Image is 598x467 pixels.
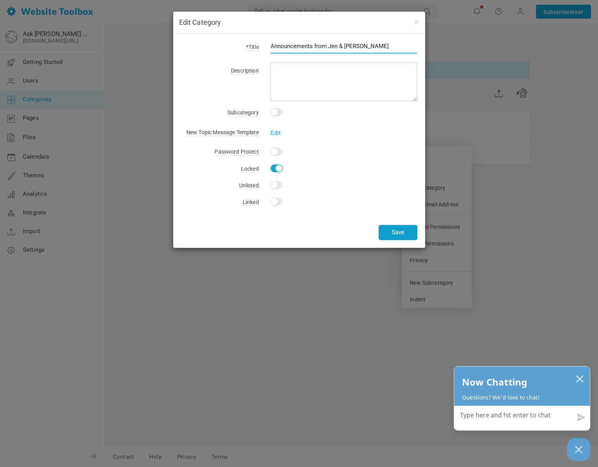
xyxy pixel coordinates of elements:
div: olark chatbox [454,366,590,431]
a: Edit [271,130,281,137]
button: Close Chatbox [567,438,590,461]
p: Questions? We'd love to chat! [462,394,582,401]
span: *Title [246,44,259,51]
span: Unlisted [239,182,259,189]
span: New Topic Message Template [186,129,259,136]
h4: Edit Category [179,17,419,28]
span: Password Protect [214,149,259,156]
span: Subcategory [227,109,259,116]
button: Send message [570,408,590,426]
button: close chatbox [574,373,586,384]
span: Locked [241,166,259,173]
span: Description [231,67,259,74]
span: Linked [243,199,259,206]
button: Save [379,225,417,240]
h2: Now Chatting [462,374,527,390]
